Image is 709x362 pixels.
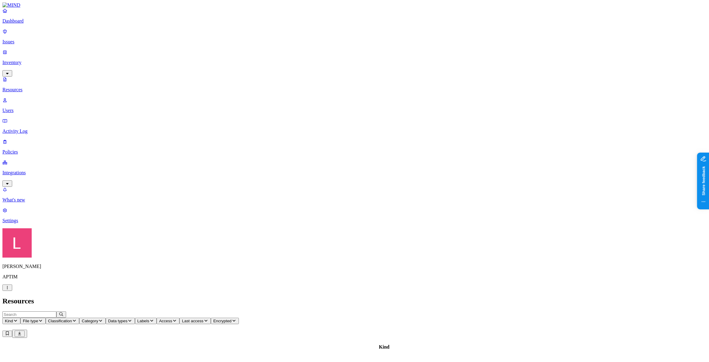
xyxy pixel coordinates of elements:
[159,319,172,323] span: Access
[2,170,707,176] p: Integrations
[2,29,707,45] a: Issues
[2,129,707,134] p: Activity Log
[2,160,707,186] a: Integrations
[2,187,707,203] a: What's new
[2,2,20,8] img: MIND
[182,319,203,323] span: Last access
[2,139,707,155] a: Policies
[82,319,98,323] span: Category
[2,118,707,134] a: Activity Log
[5,319,13,323] span: Kind
[2,149,707,155] p: Policies
[2,108,707,113] p: Users
[2,97,707,113] a: Users
[2,274,707,280] p: APTIM
[2,208,707,223] a: Settings
[2,228,32,258] img: Landen Brown
[137,319,149,323] span: Labels
[2,264,707,269] p: [PERSON_NAME]
[2,77,707,92] a: Resources
[213,319,232,323] span: Encrypted
[2,60,707,65] p: Inventory
[2,8,707,24] a: Dashboard
[2,2,707,8] a: MIND
[2,311,56,318] input: Search
[2,39,707,45] p: Issues
[2,297,707,305] h2: Resources
[2,49,707,76] a: Inventory
[2,18,707,24] p: Dashboard
[108,319,128,323] span: Data types
[48,319,72,323] span: Classification
[23,319,38,323] span: File type
[2,87,707,92] p: Resources
[2,197,707,203] p: What's new
[2,218,707,223] p: Settings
